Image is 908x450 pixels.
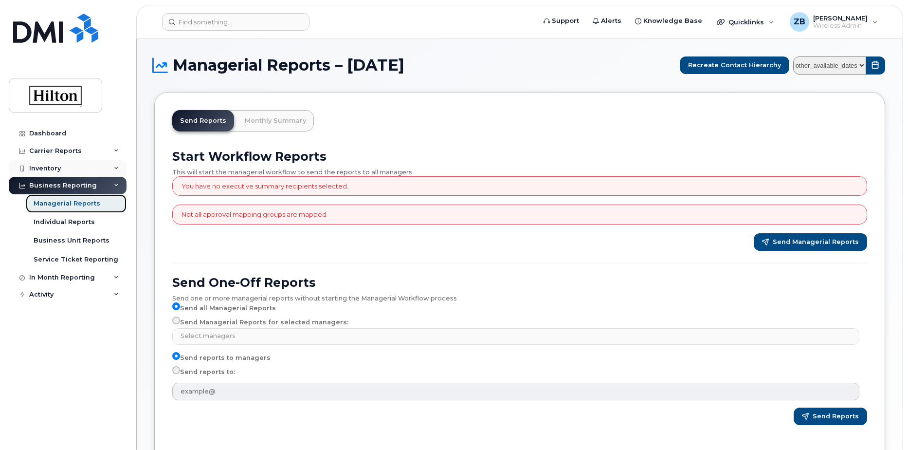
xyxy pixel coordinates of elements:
h2: Send One-Off Reports [172,275,867,290]
span: Recreate Contact Hierarchy [688,60,781,70]
span: Send Reports [813,412,859,421]
input: Send reports to managers [172,352,180,360]
span: Managerial Reports – [DATE] [173,58,404,73]
a: Send Reports [172,110,234,131]
input: example@ [172,383,859,400]
p: You have no executive summary recipients selected. [182,182,348,191]
button: Send Reports [794,408,867,425]
a: Monthly Summary [237,110,314,131]
input: Send Managerial Reports for selected managers: [172,317,180,324]
input: Send reports to: [172,366,180,374]
h2: Start Workflow Reports [172,149,867,164]
label: Send reports to: [172,366,235,378]
div: Send one or more managerial reports without starting the Managerial Workflow process [172,290,867,302]
label: Send reports to managers [172,352,271,364]
label: Send Managerial Reports for selected managers: [172,317,348,328]
iframe: Messenger Launcher [866,408,901,443]
span: Send Managerial Reports [773,238,859,246]
button: Send Managerial Reports [754,233,867,251]
label: Send all Managerial Reports [172,302,276,314]
input: Send all Managerial Reports [172,302,180,310]
p: Not all approval mapping groups are mapped [182,210,327,219]
button: Recreate Contact Hierarchy [680,56,789,74]
div: This will start the managerial workflow to send the reports to all managers [172,164,867,176]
